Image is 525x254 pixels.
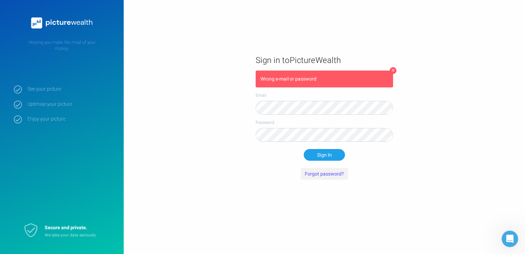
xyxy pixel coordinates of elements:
strong: See your picture [27,86,113,92]
p: Helping you make the most of your money. [14,39,110,52]
img: PictureWealth [27,14,96,32]
div: Wrong e-mail or password [260,75,388,83]
iframe: Intercom live chat [502,231,518,247]
strong: Enjoy your picture [27,116,113,122]
label: Email [256,92,393,98]
strong: Secure and private. [45,224,87,231]
button: Sign In [304,149,345,161]
label: Password [256,119,393,126]
button: Forgot password? [301,168,348,180]
p: We take your data seriously. [45,232,107,238]
h1: Sign in to PictureWealth [256,55,393,66]
strong: Optimise your picture [27,101,113,107]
